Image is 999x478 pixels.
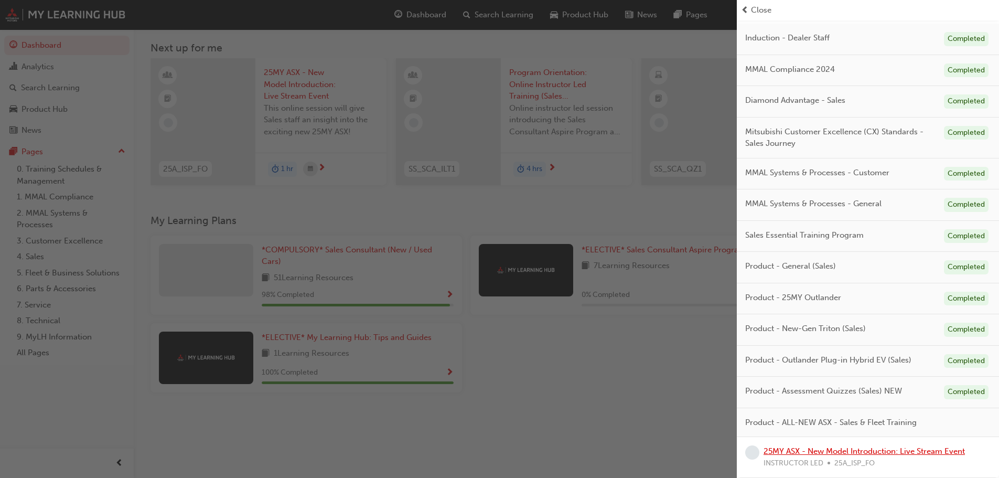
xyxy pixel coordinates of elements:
[944,292,989,306] div: Completed
[745,354,911,366] span: Product - Outlander Plug-in Hybrid EV (Sales)
[745,323,866,335] span: Product - New-Gen Triton (Sales)
[741,4,749,16] span: prev-icon
[834,458,875,470] span: 25A_ISP_FO
[944,167,989,181] div: Completed
[745,417,917,429] span: Product - ALL-NEW ASX - Sales & Fleet Training
[944,32,989,46] div: Completed
[745,292,841,304] span: Product - 25MY Outlander
[764,447,965,456] a: 25MY ASX - New Model Introduction: Live Stream Event
[944,126,989,140] div: Completed
[751,4,771,16] span: Close
[944,260,989,274] div: Completed
[944,94,989,109] div: Completed
[745,167,889,179] span: MMAL Systems & Processes - Customer
[745,198,882,210] span: MMAL Systems & Processes - General
[944,198,989,212] div: Completed
[745,126,936,150] span: Mitsubishi Customer Excellence (CX) Standards - Sales Journey
[944,229,989,243] div: Completed
[741,4,995,16] button: prev-iconClose
[745,63,835,76] span: MMAL Compliance 2024
[745,32,830,44] span: Induction - Dealer Staff
[944,63,989,78] div: Completed
[745,385,902,397] span: Product - Assessment Quizzes (Sales) NEW
[745,445,759,460] span: learningRecordVerb_NONE-icon
[745,260,836,272] span: Product - General (Sales)
[745,229,864,241] span: Sales Essential Training Program
[745,94,845,107] span: Diamond Advantage - Sales
[944,354,989,368] div: Completed
[944,323,989,337] div: Completed
[764,458,823,470] span: INSTRUCTOR LED
[944,385,989,399] div: Completed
